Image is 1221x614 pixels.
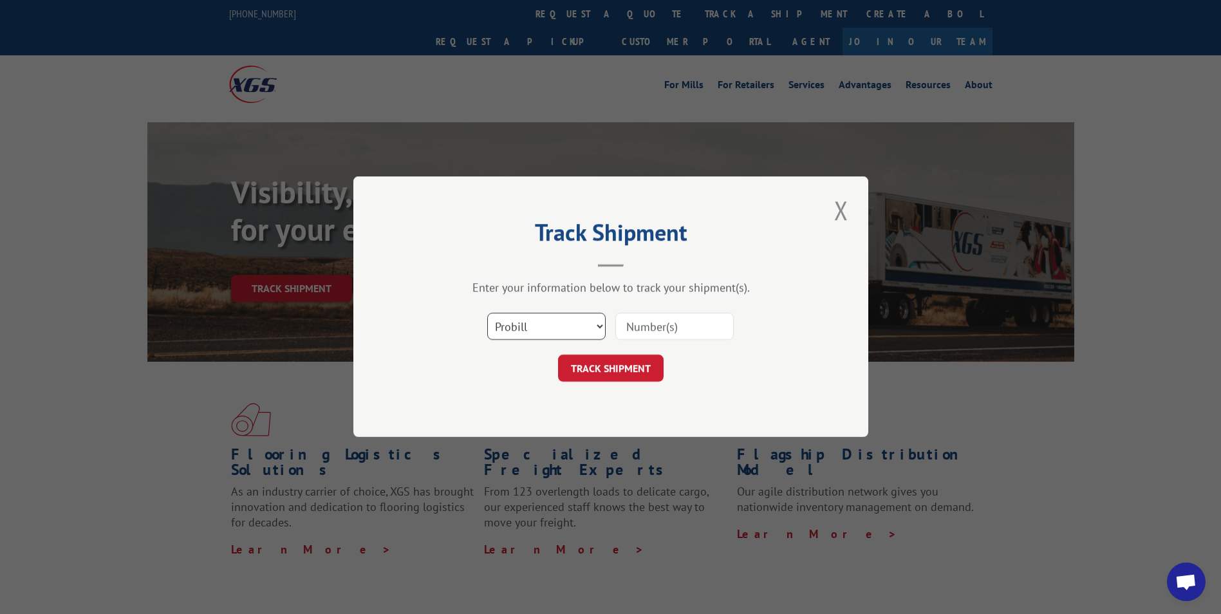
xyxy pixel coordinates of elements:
div: Enter your information below to track your shipment(s). [418,281,804,295]
button: Close modal [830,192,852,228]
a: Open chat [1167,563,1206,601]
button: TRACK SHIPMENT [558,355,664,382]
h2: Track Shipment [418,223,804,248]
input: Number(s) [615,313,734,340]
